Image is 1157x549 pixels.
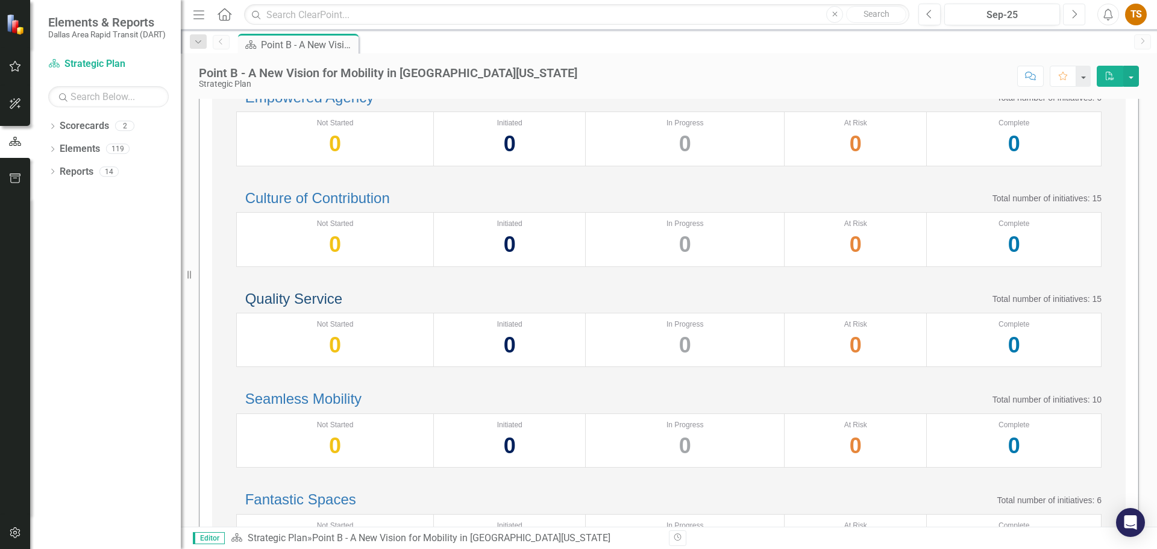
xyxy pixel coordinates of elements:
p: Total number of initiatives: 10 [992,394,1102,406]
div: Point B - A New Vision for Mobility in [GEOGRAPHIC_DATA][US_STATE] [312,532,610,544]
button: Search [846,6,906,23]
small: Dallas Area Rapid Transit (DART) [48,30,166,39]
div: 14 [99,166,119,177]
div: Complete [933,118,1095,128]
div: Sep-25 [948,8,1056,22]
div: Initiated [440,118,579,128]
span: Editor [193,532,225,544]
a: Seamless Mobility [245,391,362,407]
a: Fantastic Spaces [245,491,356,507]
div: At Risk [791,319,920,330]
div: Strategic Plan [199,80,577,89]
p: Total number of initiatives: 15 [992,192,1102,204]
div: In Progress [592,521,778,531]
div: In Progress [592,118,778,128]
div: Complete [933,521,1095,531]
div: In Progress [592,219,778,229]
span: Search [864,9,889,19]
div: Complete [933,319,1095,330]
div: 0 [933,430,1095,461]
p: Total number of initiatives: 6 [997,494,1102,506]
div: 0 [592,229,778,260]
div: Complete [933,420,1095,430]
div: 0 [243,430,427,461]
input: Search Below... [48,86,169,107]
div: At Risk [791,521,920,531]
div: Complete [933,219,1095,229]
span: Elements & Reports [48,15,166,30]
a: Strategic Plan [48,57,169,71]
div: At Risk [791,118,920,128]
div: 2 [115,121,134,131]
div: Not Started [243,521,427,531]
a: Reports [60,165,93,179]
div: 0 [592,430,778,461]
div: 119 [106,144,130,154]
div: 0 [933,128,1095,159]
div: 0 [791,430,920,461]
div: 0 [440,128,579,159]
input: Search ClearPoint... [244,4,909,25]
div: Not Started [243,420,427,430]
div: In Progress [592,420,778,430]
div: Initiated [440,319,579,330]
button: TS [1125,4,1147,25]
div: 0 [440,229,579,260]
a: Culture of Contribution [245,190,390,206]
a: Elements [60,142,100,156]
div: 0 [243,229,427,260]
button: Sep-25 [944,4,1060,25]
div: In Progress [592,319,778,330]
div: 0 [243,330,427,360]
div: Initiated [440,521,579,531]
div: 0 [592,128,778,159]
a: Empowered Agency [245,89,374,105]
div: At Risk [791,219,920,229]
div: 0 [791,330,920,360]
div: 0 [933,330,1095,360]
div: 0 [933,229,1095,260]
a: Scorecards [60,119,109,133]
div: 0 [791,128,920,159]
div: Open Intercom Messenger [1116,508,1145,537]
a: Quality Service [245,290,342,307]
div: Not Started [243,118,427,128]
p: Total number of initiatives: 15 [992,293,1102,305]
div: Not Started [243,219,427,229]
a: Strategic Plan [248,532,307,544]
div: Initiated [440,219,579,229]
div: 0 [592,330,778,360]
div: 0 [440,430,579,461]
div: Point B - A New Vision for Mobility in [GEOGRAPHIC_DATA][US_STATE] [261,37,356,52]
div: 0 [791,229,920,260]
div: » [231,532,660,545]
div: Point B - A New Vision for Mobility in [GEOGRAPHIC_DATA][US_STATE] [199,66,577,80]
div: Not Started [243,319,427,330]
div: 0 [440,330,579,360]
div: At Risk [791,420,920,430]
div: Initiated [440,420,579,430]
img: ClearPoint Strategy [6,14,27,35]
div: 0 [243,128,427,159]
